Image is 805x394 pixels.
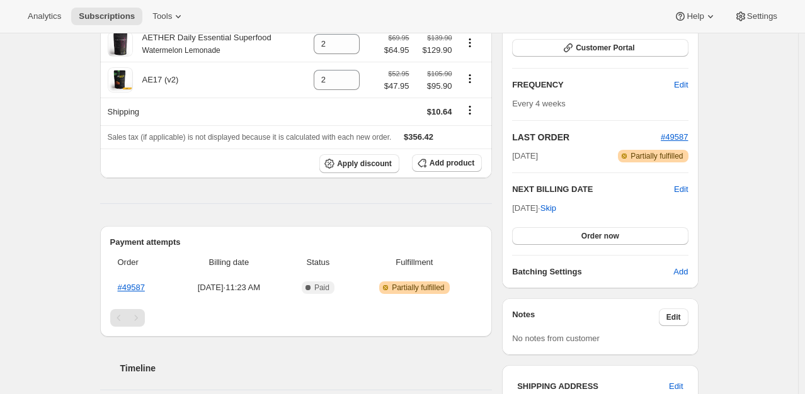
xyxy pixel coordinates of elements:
[145,8,192,25] button: Tools
[176,256,282,269] span: Billing date
[108,67,133,93] img: product img
[427,34,452,42] small: $139.90
[674,183,688,196] button: Edit
[392,283,444,293] span: Partially fulfilled
[388,34,409,42] small: $69.95
[404,132,433,142] span: $356.42
[540,202,556,215] span: Skip
[20,8,69,25] button: Analytics
[110,249,173,276] th: Order
[512,99,566,108] span: Every 4 weeks
[517,380,669,393] h3: SHIPPING ADDRESS
[319,154,399,173] button: Apply discount
[512,308,659,326] h3: Notes
[120,362,493,374] h2: Timeline
[512,334,600,343] span: No notes from customer
[355,256,475,269] span: Fulfillment
[71,8,142,25] button: Subscriptions
[659,308,688,326] button: Edit
[384,44,409,57] span: $64.95
[460,72,480,86] button: Product actions
[314,283,329,293] span: Paid
[666,262,695,282] button: Add
[576,43,634,53] span: Customer Portal
[512,227,688,245] button: Order now
[28,11,61,21] span: Analytics
[661,132,688,142] a: #49587
[666,312,681,322] span: Edit
[108,133,392,142] span: Sales tax (if applicable) is not displayed because it is calculated with each new order.
[430,158,474,168] span: Add product
[669,380,683,393] span: Edit
[512,39,688,57] button: Customer Portal
[460,103,480,117] button: Shipping actions
[133,31,271,57] div: AETHER Daily Essential Superfood
[512,183,674,196] h2: NEXT BILLING DATE
[747,11,777,21] span: Settings
[110,236,482,249] h2: Payment attempts
[79,11,135,21] span: Subscriptions
[460,36,480,50] button: Product actions
[673,266,688,278] span: Add
[417,80,452,93] span: $95.90
[412,154,482,172] button: Add product
[666,8,724,25] button: Help
[581,231,619,241] span: Order now
[337,159,392,169] span: Apply discount
[384,80,409,93] span: $47.95
[142,46,220,55] small: Watermelon Lemonade
[176,281,282,294] span: [DATE] · 11:23 AM
[427,107,452,116] span: $10.64
[289,256,346,269] span: Status
[631,151,683,161] span: Partially fulfilled
[152,11,172,21] span: Tools
[727,8,785,25] button: Settings
[110,309,482,327] nav: Pagination
[417,44,452,57] span: $129.90
[674,79,688,91] span: Edit
[512,266,673,278] h6: Batching Settings
[512,79,674,91] h2: FREQUENCY
[512,203,556,213] span: [DATE] ·
[100,98,302,125] th: Shipping
[661,131,688,144] button: #49587
[512,131,661,144] h2: LAST ORDER
[427,70,452,77] small: $105.90
[533,198,564,218] button: Skip
[118,283,145,292] a: #49587
[133,74,179,86] div: AE17 (v2)
[687,11,704,21] span: Help
[512,150,538,162] span: [DATE]
[388,70,409,77] small: $52.95
[666,75,695,95] button: Edit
